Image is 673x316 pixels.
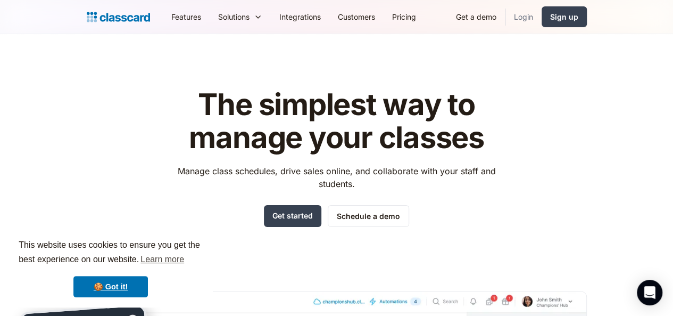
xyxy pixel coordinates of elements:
div: cookieconsent [9,229,213,307]
div: Open Intercom Messenger [637,280,662,305]
h1: The simplest way to manage your classes [168,88,505,154]
a: Features [163,5,210,29]
a: learn more about cookies [139,252,186,268]
a: Get started [264,205,321,227]
a: Customers [329,5,384,29]
a: Schedule a demo [328,205,409,227]
a: Get a demo [447,5,505,29]
a: Sign up [542,6,587,27]
a: Integrations [271,5,329,29]
div: Solutions [218,11,250,22]
a: dismiss cookie message [73,276,148,297]
p: Manage class schedules, drive sales online, and collaborate with your staff and students. [168,165,505,190]
div: Solutions [210,5,271,29]
a: Login [505,5,542,29]
div: Sign up [550,11,578,22]
a: Pricing [384,5,425,29]
a: home [87,10,150,25]
span: This website uses cookies to ensure you get the best experience on our website. [19,239,203,268]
